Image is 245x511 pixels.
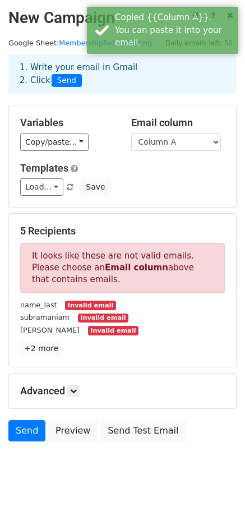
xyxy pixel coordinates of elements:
a: +2 more [20,342,62,356]
div: 1. Write your email in Gmail 2. Click [11,61,234,87]
iframe: Chat Widget [189,457,245,511]
h5: Variables [20,117,114,129]
h5: Advanced [20,385,225,397]
small: Google Sheet: [8,39,152,47]
div: Copied {{Column A}}. You can paste it into your email. [115,11,234,49]
strong: Email column [105,263,168,273]
small: Invalid email [78,314,128,323]
p: It looks like these are not valid emails. Please choose an above that contains emails. [20,243,225,293]
small: [PERSON_NAME] [20,326,80,334]
h5: Email column [131,117,225,129]
a: Load... [20,178,63,196]
small: Invalid email [65,301,115,310]
h2: New Campaign [8,8,237,27]
small: name_last [20,301,57,309]
a: Copy/paste... [20,133,89,151]
a: Preview [48,420,98,441]
small: subramaniam [20,313,70,321]
a: Send [8,420,45,441]
h5: 5 Recipients [20,225,225,237]
a: Templates [20,162,68,174]
small: Invalid email [88,326,138,335]
button: Save [81,178,110,196]
span: Send [52,74,82,88]
a: MembershipReturnTesting [59,39,152,47]
a: Send Test Email [100,420,186,441]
